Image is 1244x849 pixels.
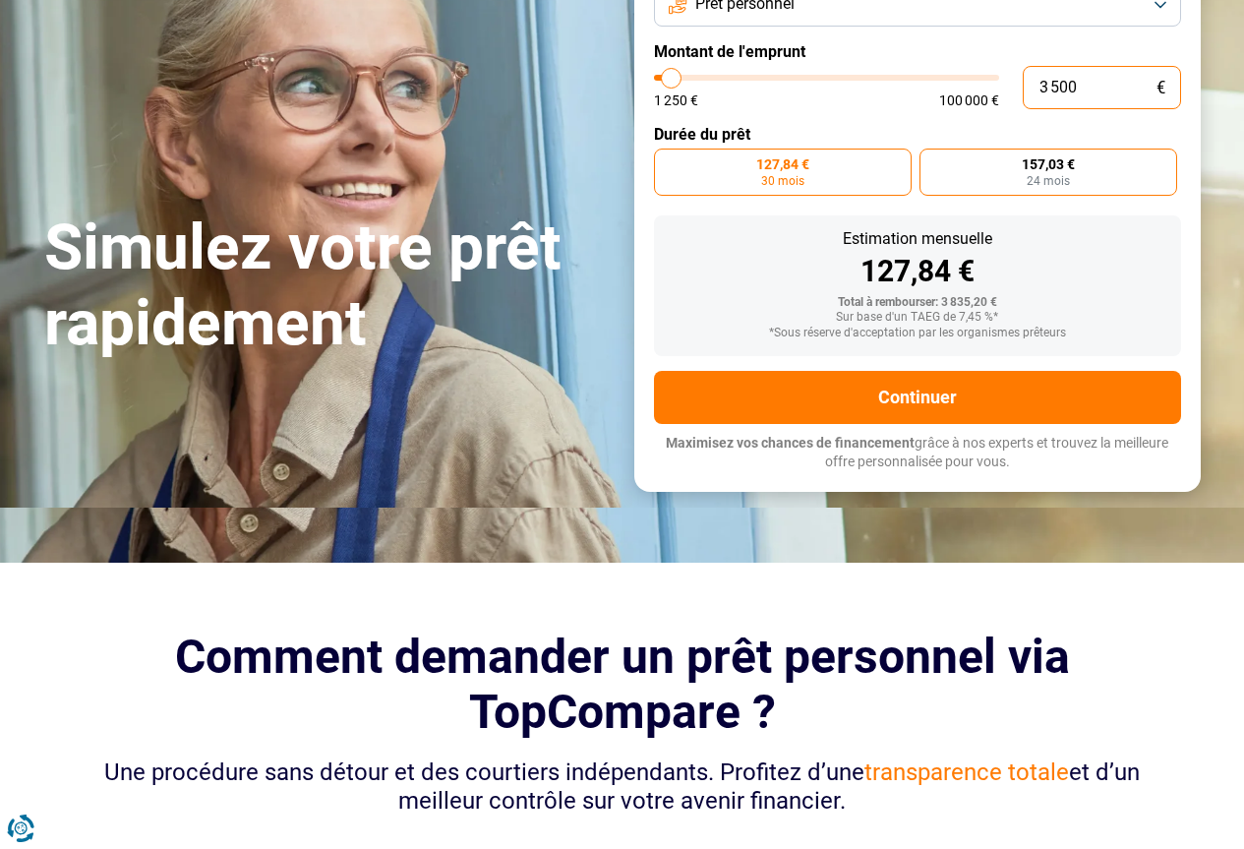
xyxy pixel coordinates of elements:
label: Montant de l'emprunt [654,42,1181,61]
span: € [1156,80,1165,96]
h2: Comment demander un prêt personnel via TopCompare ? [74,630,1171,738]
div: Estimation mensuelle [670,231,1165,247]
div: Une procédure sans détour et des courtiers indépendants. Profitez d’une et d’un meilleur contrôle... [74,758,1171,816]
span: 100 000 € [939,93,999,107]
span: 1 250 € [654,93,698,107]
span: 30 mois [761,175,804,187]
span: Maximisez vos chances de financement [666,435,915,451]
span: 157,03 € [1022,157,1075,171]
div: *Sous réserve d'acceptation par les organismes prêteurs [670,327,1165,340]
div: 127,84 € [670,257,1165,286]
span: 24 mois [1027,175,1070,187]
span: 127,84 € [756,157,809,171]
div: Total à rembourser: 3 835,20 € [670,296,1165,310]
div: Sur base d'un TAEG de 7,45 %* [670,311,1165,325]
p: grâce à nos experts et trouvez la meilleure offre personnalisée pour vous. [654,434,1181,472]
span: transparence totale [864,758,1069,786]
h1: Simulez votre prêt rapidement [44,211,611,362]
label: Durée du prêt [654,125,1181,144]
button: Continuer [654,371,1181,424]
